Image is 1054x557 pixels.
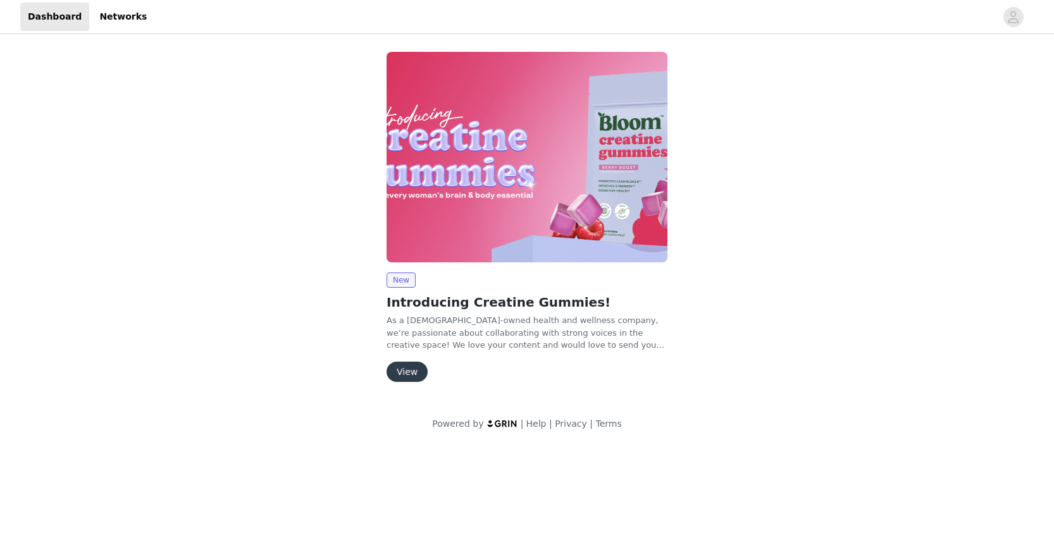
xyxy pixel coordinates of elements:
[387,293,667,312] h2: Introducing Creatine Gummies!
[555,419,587,429] a: Privacy
[432,419,483,429] span: Powered by
[387,314,667,352] p: As a [DEMOGRAPHIC_DATA]-owned health and wellness company, we’re passionate about collaborating w...
[526,419,547,429] a: Help
[387,272,416,288] span: New
[521,419,524,429] span: |
[387,362,428,382] button: View
[20,3,89,31] a: Dashboard
[92,3,154,31] a: Networks
[487,419,518,427] img: logo
[1007,7,1019,27] div: avatar
[590,419,593,429] span: |
[387,52,667,262] img: Bloom Nutrition
[387,367,428,377] a: View
[595,419,621,429] a: Terms
[549,419,552,429] span: |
